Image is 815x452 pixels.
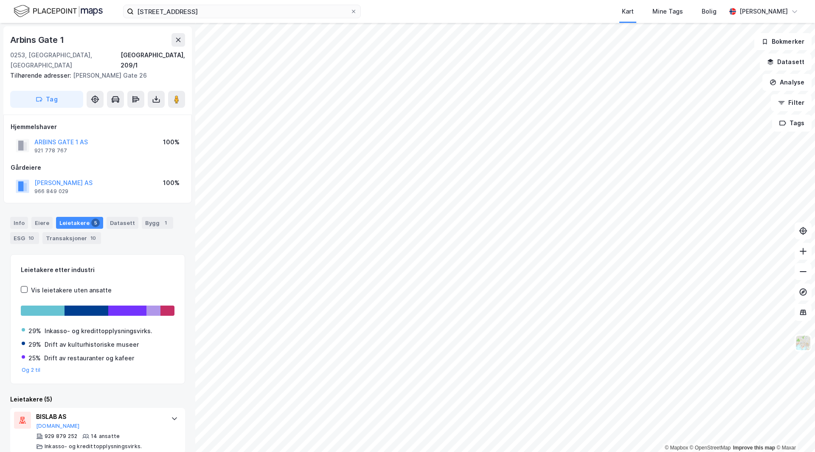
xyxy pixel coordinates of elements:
button: Analyse [762,74,812,91]
div: 1 [161,219,170,227]
div: ESG [10,232,39,244]
a: OpenStreetMap [690,445,731,451]
a: Mapbox [665,445,688,451]
div: 10 [27,234,36,242]
div: Leietakere [56,217,103,229]
button: Tag [10,91,83,108]
div: 10 [89,234,98,242]
button: Og 2 til [22,367,41,373]
div: Inkasso- og kredittopplysningsvirks. [45,326,152,336]
div: Datasett [107,217,138,229]
div: Bygg [142,217,173,229]
div: [PERSON_NAME] Gate 26 [10,70,178,81]
div: 966 849 029 [34,188,68,195]
button: Bokmerker [754,33,812,50]
div: 25% [28,353,41,363]
button: Filter [771,94,812,111]
div: Kart [622,6,634,17]
iframe: Chat Widget [773,411,815,452]
div: 5 [91,219,100,227]
div: 29% [28,340,41,350]
div: Hjemmelshaver [11,122,185,132]
a: Improve this map [733,445,775,451]
div: [GEOGRAPHIC_DATA], 209/1 [121,50,185,70]
div: Inkasso- og kredittopplysningsvirks. [45,443,142,450]
div: [PERSON_NAME] [739,6,788,17]
div: Drift av restauranter og kafeer [44,353,134,363]
div: Drift av kulturhistoriske museer [45,340,139,350]
div: 929 879 252 [45,433,77,440]
div: 0253, [GEOGRAPHIC_DATA], [GEOGRAPHIC_DATA] [10,50,121,70]
div: Transaksjoner [42,232,101,244]
button: Datasett [760,53,812,70]
div: Mine Tags [652,6,683,17]
div: Gårdeiere [11,163,185,173]
div: 29% [28,326,41,336]
div: Arbins Gate 1 [10,33,65,47]
div: 921 778 767 [34,147,67,154]
span: Tilhørende adresser: [10,72,73,79]
button: [DOMAIN_NAME] [36,423,80,430]
div: Info [10,217,28,229]
div: BISLAB AS [36,412,163,422]
div: 100% [163,178,180,188]
img: logo.f888ab2527a4732fd821a326f86c7f29.svg [14,4,103,19]
div: 100% [163,137,180,147]
div: Bolig [702,6,717,17]
div: Leietakere (5) [10,394,185,404]
button: Tags [772,115,812,132]
input: Søk på adresse, matrikkel, gårdeiere, leietakere eller personer [134,5,350,18]
div: Vis leietakere uten ansatte [31,285,112,295]
img: Z [795,335,811,351]
div: Leietakere etter industri [21,265,174,275]
div: 14 ansatte [91,433,120,440]
div: Eiere [31,217,53,229]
